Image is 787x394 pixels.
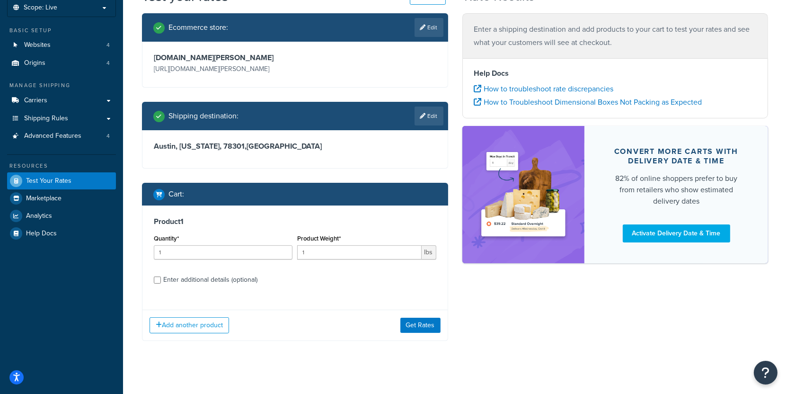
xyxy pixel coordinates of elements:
button: Open Resource Center [754,361,778,385]
div: Convert more carts with delivery date & time [607,147,745,166]
h3: Austin, [US_STATE], 78301 , [GEOGRAPHIC_DATA] [154,142,436,151]
span: Scope: Live [24,4,57,12]
input: 0.00 [297,245,421,260]
input: 0 [154,245,292,260]
input: Enter additional details (optional) [154,277,161,284]
label: Product Weight* [297,235,341,242]
h2: Cart : [168,190,184,198]
p: [URL][DOMAIN_NAME][PERSON_NAME] [154,63,292,76]
a: Shipping Rules [7,110,116,127]
span: 4 [106,132,110,140]
a: Marketplace [7,190,116,207]
span: Shipping Rules [24,115,68,123]
h3: Product 1 [154,217,436,226]
label: Quantity* [154,235,179,242]
a: Websites4 [7,36,116,54]
span: Test Your Rates [26,177,71,185]
h2: Shipping destination : [168,112,239,120]
h4: Help Docs [474,68,757,79]
span: Analytics [26,212,52,220]
h2: Ecommerce store : [168,23,228,32]
a: Analytics [7,207,116,224]
span: Marketplace [26,195,62,203]
a: Activate Delivery Date & Time [623,224,730,242]
span: Help Docs [26,230,57,238]
a: Edit [415,107,443,125]
span: Websites [24,41,51,49]
li: Websites [7,36,116,54]
li: Origins [7,54,116,72]
li: Advanced Features [7,127,116,145]
div: 82% of online shoppers prefer to buy from retailers who show estimated delivery dates [607,173,745,207]
span: Advanced Features [24,132,81,140]
span: 4 [106,41,110,49]
a: Carriers [7,92,116,109]
div: Basic Setup [7,27,116,35]
a: How to Troubleshoot Dimensional Boxes Not Packing as Expected [474,97,702,107]
p: Enter a shipping destination and add products to your cart to test your rates and see what your c... [474,23,757,49]
a: How to troubleshoot rate discrepancies [474,83,614,94]
button: Get Rates [400,318,441,333]
button: Add another product [150,317,229,333]
a: Test Your Rates [7,172,116,189]
span: Origins [24,59,45,67]
span: lbs [422,245,436,260]
a: Origins4 [7,54,116,72]
span: Carriers [24,97,47,105]
a: Edit [415,18,443,37]
a: Advanced Features4 [7,127,116,145]
div: Enter additional details (optional) [163,273,257,287]
img: feature-image-ddt-36eae7f7280da8017bfb280eaccd9c446f90b1fe08728e4019434db127062ab4.png [477,140,571,249]
span: 4 [106,59,110,67]
div: Resources [7,162,116,170]
h3: [DOMAIN_NAME][PERSON_NAME] [154,53,292,63]
div: Manage Shipping [7,81,116,90]
a: Help Docs [7,225,116,242]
